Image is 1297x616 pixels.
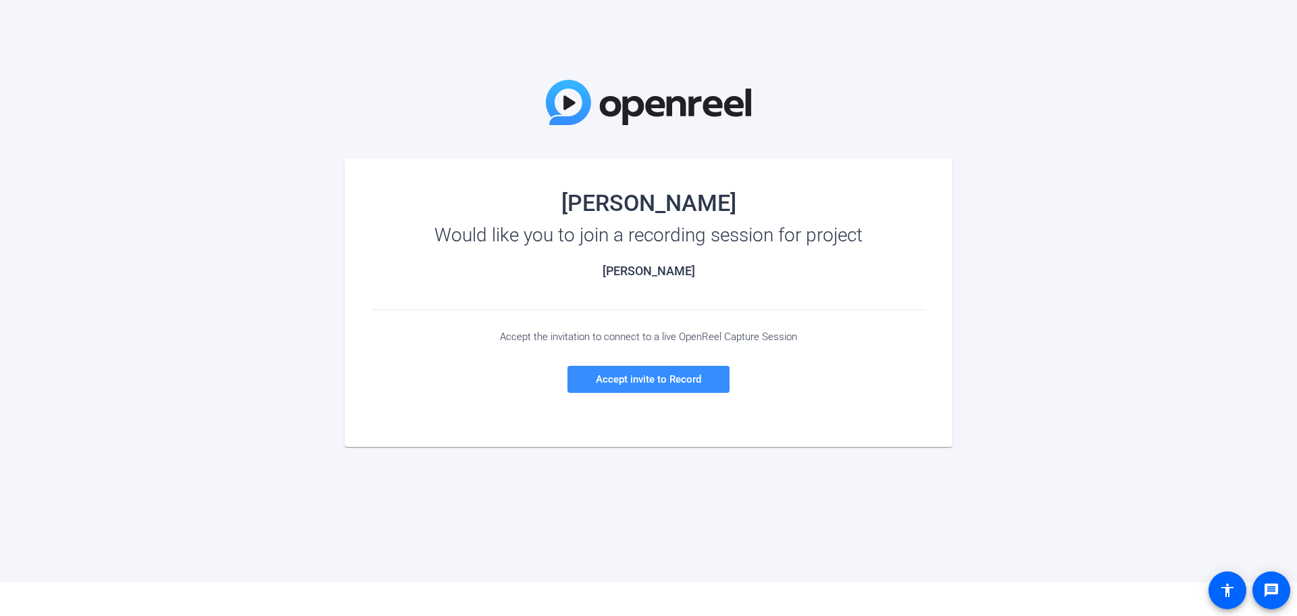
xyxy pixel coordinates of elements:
span: Accept invite to Record [596,373,701,385]
a: Accept invite to Record [567,366,730,393]
h2: [PERSON_NAME] [372,264,925,279]
mat-icon: message [1263,582,1279,598]
img: OpenReel Logo [546,80,751,125]
div: Would like you to join a recording session for project [372,224,925,246]
div: [PERSON_NAME] [372,192,925,214]
div: Accept the invitation to connect to a live OpenReel Capture Session [372,331,925,343]
mat-icon: accessibility [1219,582,1236,598]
